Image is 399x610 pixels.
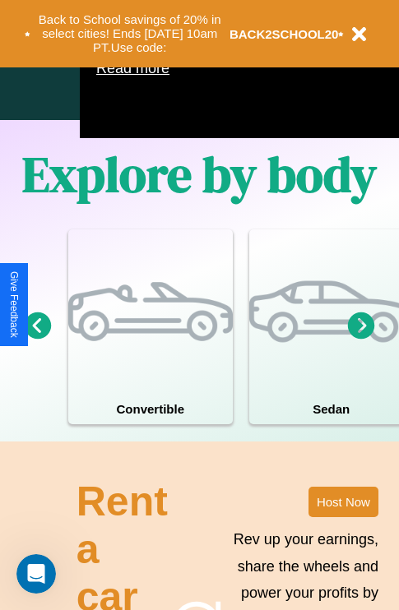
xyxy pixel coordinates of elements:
[30,8,230,59] button: Back to School savings of 20% in select cities! Ends [DATE] 10am PT.Use code:
[230,27,339,41] b: BACK2SCHOOL20
[8,271,20,338] div: Give Feedback
[309,487,378,517] button: Host Now
[22,141,377,208] h1: Explore by body
[68,394,233,424] h4: Convertible
[16,554,56,594] iframe: Intercom live chat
